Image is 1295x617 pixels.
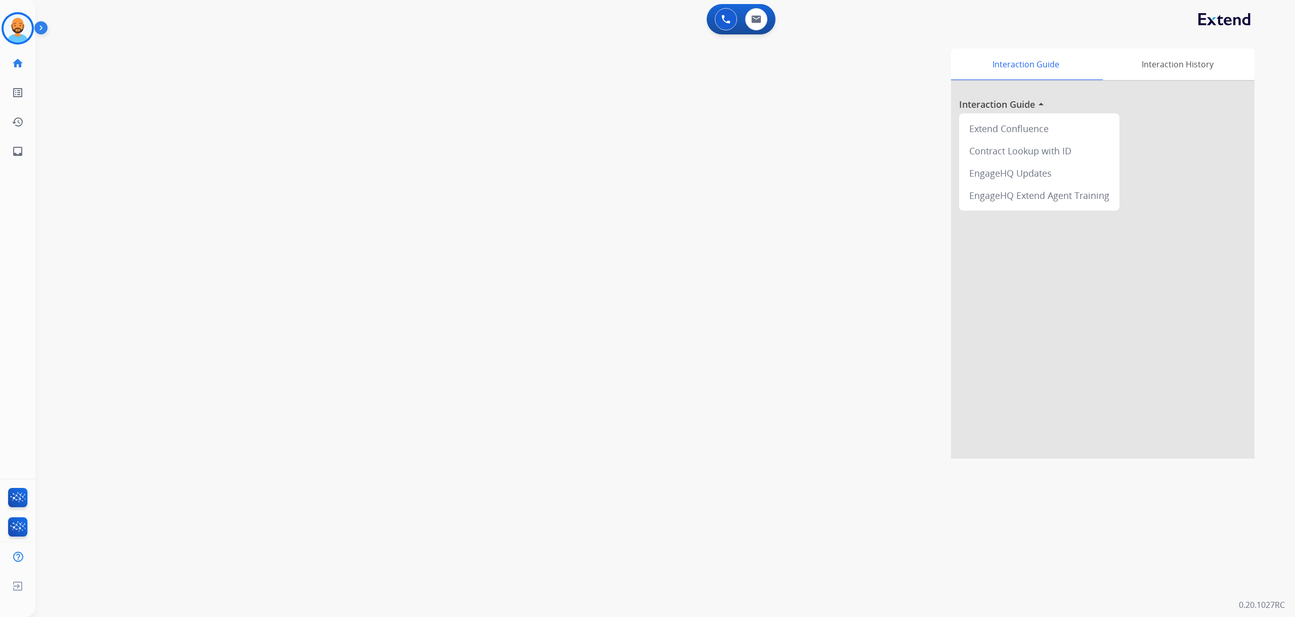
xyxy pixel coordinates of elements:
[12,116,24,128] mat-icon: history
[963,184,1115,207] div: EngageHQ Extend Agent Training
[4,14,32,43] img: avatar
[951,49,1100,80] div: Interaction Guide
[12,57,24,69] mat-icon: home
[963,117,1115,140] div: Extend Confluence
[1239,599,1285,611] p: 0.20.1027RC
[963,140,1115,162] div: Contract Lookup with ID
[1100,49,1255,80] div: Interaction History
[12,87,24,99] mat-icon: list_alt
[12,145,24,157] mat-icon: inbox
[963,162,1115,184] div: EngageHQ Updates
